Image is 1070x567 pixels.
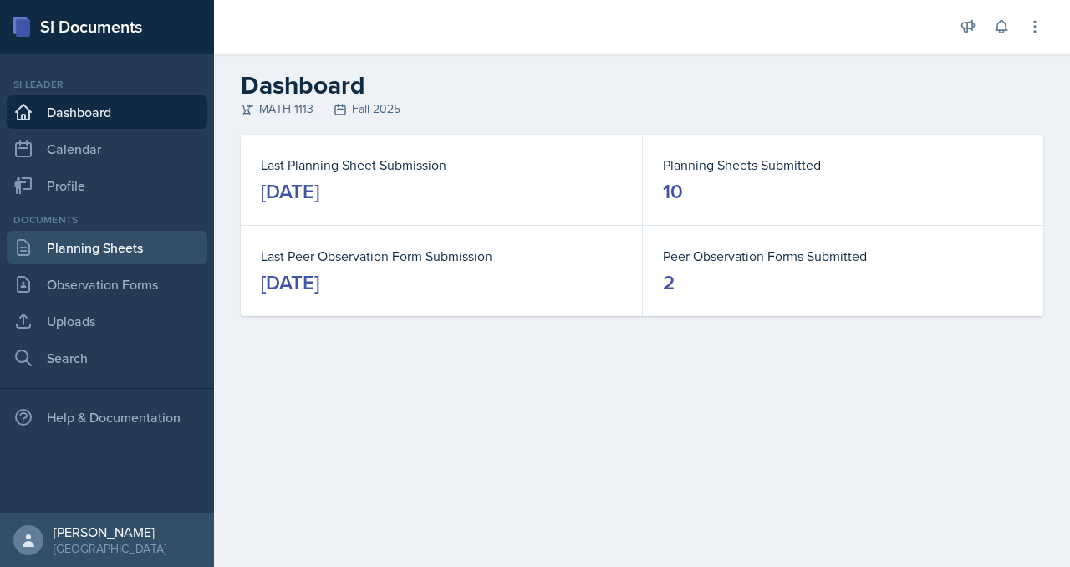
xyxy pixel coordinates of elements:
div: [PERSON_NAME] [53,524,166,540]
div: [DATE] [261,269,319,296]
dt: Last Planning Sheet Submission [261,155,622,175]
dt: Last Peer Observation Form Submission [261,246,622,266]
dt: Peer Observation Forms Submitted [663,246,1023,266]
div: Si leader [7,77,207,92]
div: [GEOGRAPHIC_DATA] [53,540,166,557]
div: [DATE] [261,178,319,205]
a: Dashboard [7,95,207,129]
div: 10 [663,178,683,205]
div: Documents [7,212,207,227]
a: Profile [7,169,207,202]
a: Planning Sheets [7,231,207,264]
dt: Planning Sheets Submitted [663,155,1023,175]
div: 2 [663,269,675,296]
a: Observation Forms [7,268,207,301]
a: Search [7,341,207,375]
div: MATH 1113 Fall 2025 [241,100,1043,118]
h2: Dashboard [241,70,1043,100]
div: Help & Documentation [7,401,207,434]
a: Calendar [7,132,207,166]
a: Uploads [7,304,207,338]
